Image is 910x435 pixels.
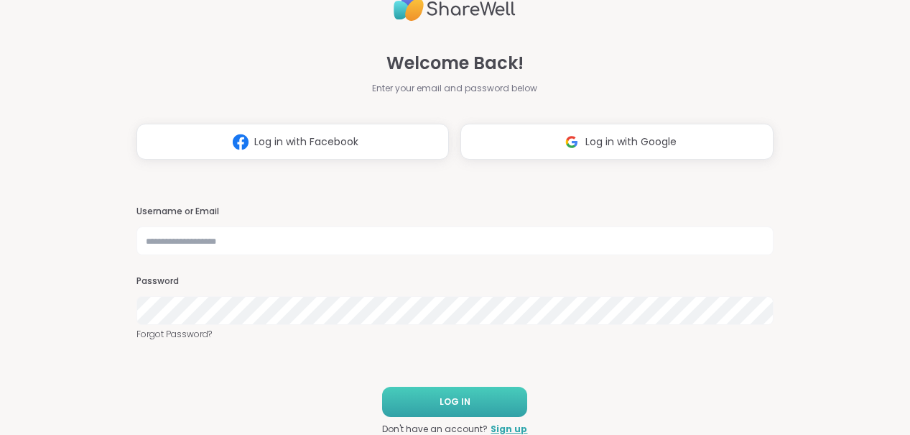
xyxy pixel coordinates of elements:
[585,134,677,150] span: Log in with Google
[227,129,254,155] img: ShareWell Logomark
[460,124,773,160] button: Log in with Google
[372,82,537,95] span: Enter your email and password below
[136,206,774,218] h3: Username or Email
[386,50,524,76] span: Welcome Back!
[136,328,774,341] a: Forgot Password?
[558,129,585,155] img: ShareWell Logomark
[254,134,358,150] span: Log in with Facebook
[382,387,527,417] button: LOG IN
[136,124,449,160] button: Log in with Facebook
[440,395,470,408] span: LOG IN
[136,275,774,288] h3: Password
